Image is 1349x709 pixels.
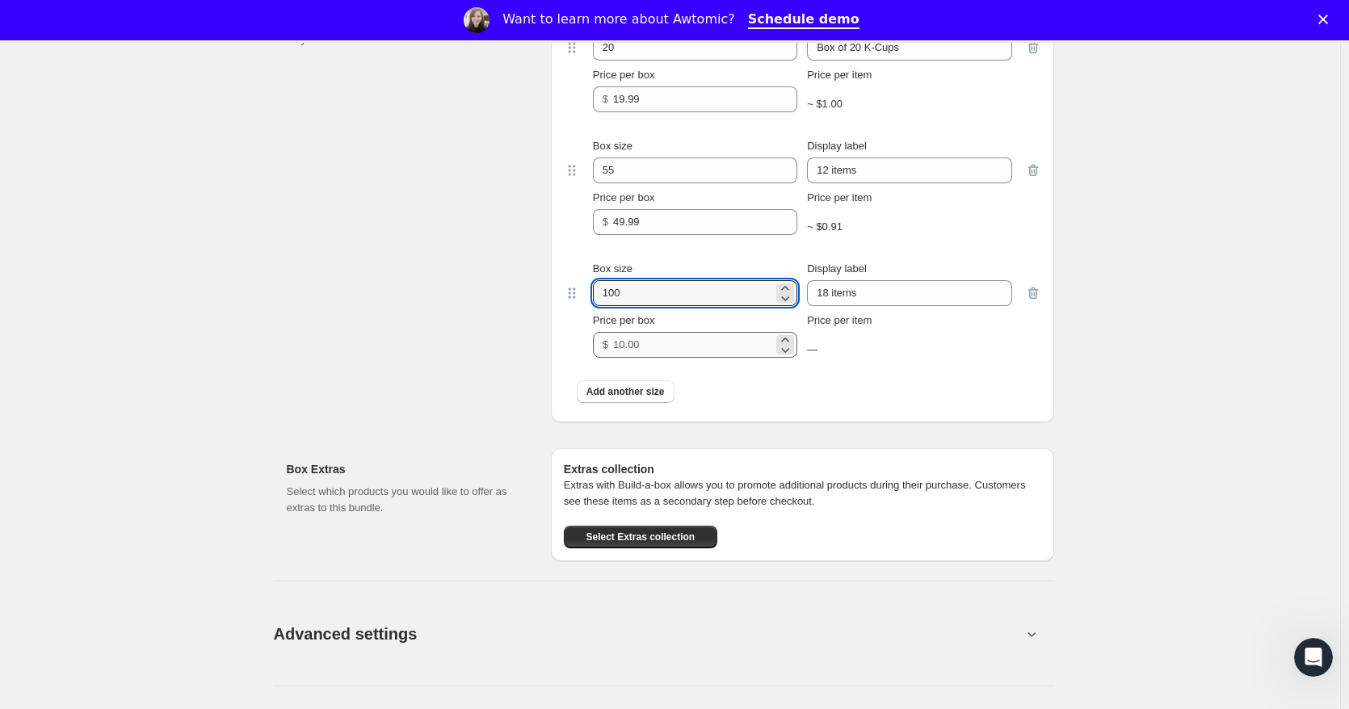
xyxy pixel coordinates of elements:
span: Box size [593,262,632,275]
span: $ [603,338,608,350]
div: Price per item [807,313,1011,329]
span: Price per box [593,191,655,203]
input: Box size [593,157,773,183]
span: Price per box [593,314,655,326]
input: Display label [807,35,1011,61]
button: Add another size [577,380,674,403]
input: Box size [593,280,773,306]
input: 10.00 [613,86,773,112]
span: $ [603,216,608,228]
div: — [807,342,1011,358]
button: Advanced settings [264,602,1032,665]
span: Display label [807,140,867,152]
span: Select Extras collection [586,531,695,543]
span: Add another size [586,385,665,398]
a: Schedule demo [748,11,859,29]
div: ~ $0.91 [807,219,1011,235]
button: Select Extras collection [564,526,717,548]
span: Advanced settings [274,621,418,647]
p: Extras with Build-a-box allows you to promote additional products during their purchase. Customer... [564,477,1041,510]
div: Want to learn more about Awtomic? [502,11,734,27]
span: Price per box [593,69,655,81]
div: Close [1318,15,1334,24]
h6: Extras collection [564,461,1041,477]
div: Price per item [807,190,1011,206]
div: ~ $1.00 [807,96,1011,112]
input: 10.00 [613,332,773,358]
input: Box size [593,35,773,61]
input: Display label [807,157,1011,183]
span: Display label [807,262,867,275]
input: Display label [807,280,1011,306]
img: Profile image for Emily [464,7,490,33]
span: Box size [593,140,632,152]
input: 10.00 [613,209,773,235]
iframe: Intercom live chat [1294,638,1333,677]
div: Price per item [807,67,1011,83]
span: $ [603,93,608,105]
h2: Box Extras [287,461,525,477]
p: Select which products you would like to offer as extras to this bundle. [287,484,525,516]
